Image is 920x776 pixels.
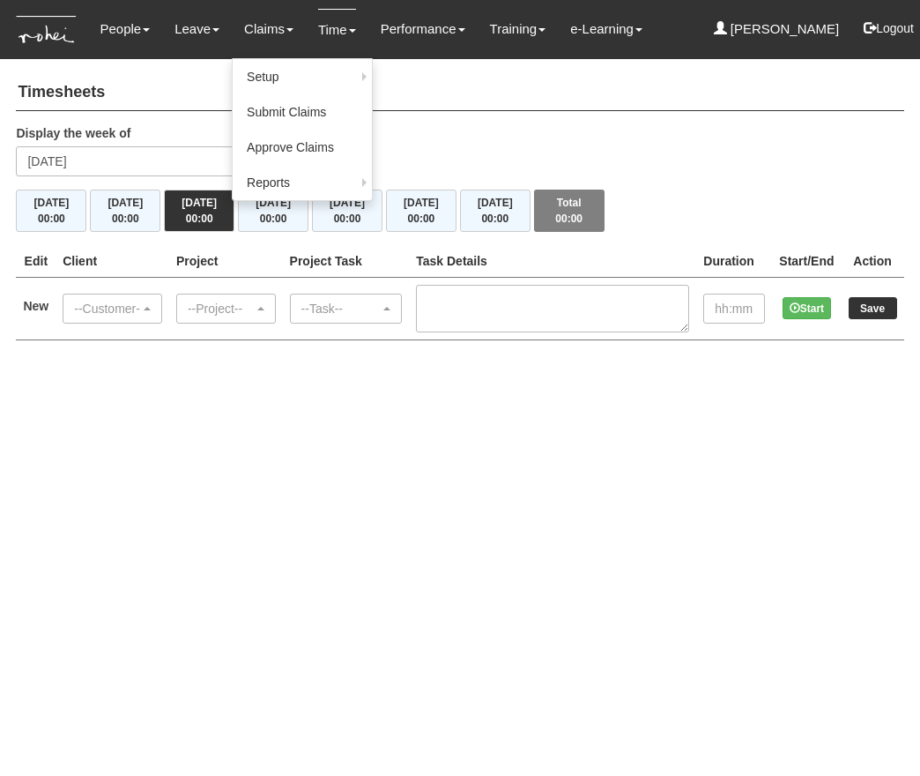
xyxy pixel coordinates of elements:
[772,245,841,278] th: Start/End
[238,190,308,232] button: [DATE]00:00
[233,130,372,165] a: Approve Claims
[555,213,582,225] span: 00:00
[164,190,234,232] button: [DATE]00:00
[169,245,283,278] th: Project
[233,59,372,94] a: Setup
[703,294,765,324] input: hh:mm
[23,297,48,315] label: New
[16,245,56,278] th: Edit
[63,294,162,324] button: --Customer--
[176,294,276,324] button: --Project--
[570,9,642,49] a: e-Learning
[16,190,903,232] div: Timesheet Week Summary
[381,9,465,49] a: Performance
[100,9,150,49] a: People
[260,213,287,225] span: 00:00
[16,75,903,111] h4: Timesheets
[188,300,254,317] div: --Project--
[490,9,546,49] a: Training
[301,300,381,317] div: --Task--
[233,94,372,130] a: Submit Claims
[460,190,530,232] button: [DATE]00:00
[74,300,140,317] div: --Customer--
[842,245,904,278] th: Action
[186,213,213,225] span: 00:00
[334,213,361,225] span: 00:00
[174,9,219,49] a: Leave
[481,213,508,225] span: 00:00
[849,297,897,319] input: Save
[714,9,840,49] a: [PERSON_NAME]
[16,124,130,142] label: Display the week of
[233,165,372,200] a: Reports
[16,190,86,232] button: [DATE]00:00
[783,297,831,319] button: Start
[38,213,65,225] span: 00:00
[283,245,410,278] th: Project Task
[112,213,139,225] span: 00:00
[90,190,160,232] button: [DATE]00:00
[318,9,356,50] a: Time
[534,190,605,232] button: Total00:00
[409,245,696,278] th: Task Details
[56,245,169,278] th: Client
[696,245,772,278] th: Duration
[290,294,403,324] button: --Task--
[408,213,435,225] span: 00:00
[386,190,456,232] button: [DATE]00:00
[312,190,382,232] button: [DATE]00:00
[244,9,293,49] a: Claims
